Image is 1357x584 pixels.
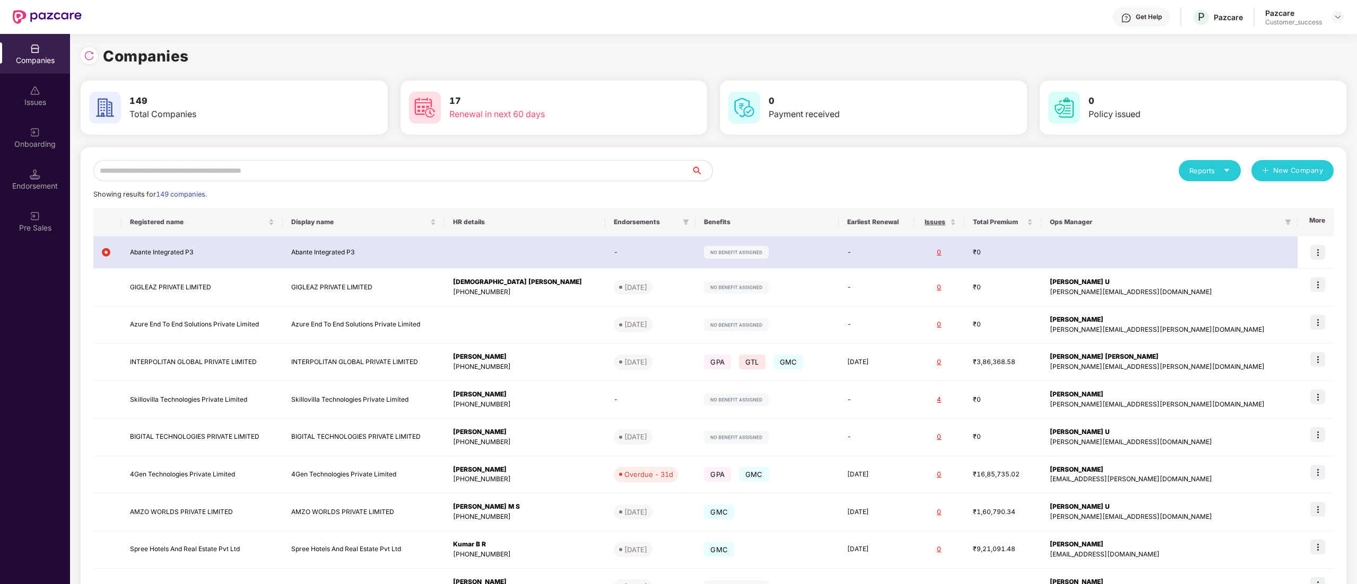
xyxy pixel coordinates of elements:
[1251,160,1334,181] button: plusNew Company
[839,493,914,531] td: [DATE]
[453,277,597,287] div: [DEMOGRAPHIC_DATA] [PERSON_NAME]
[453,550,597,560] div: [PHONE_NUMBER]
[964,208,1042,236] th: Total Premium
[283,531,445,569] td: Spree Hotels And Real Estate Pvt Ltd
[283,381,445,419] td: Skillovilla Technologies Private Limited
[453,539,597,550] div: Kumar B R
[1050,287,1289,297] div: [PERSON_NAME][EMAIL_ADDRESS][DOMAIN_NAME]
[923,357,956,367] div: 0
[605,236,695,269] td: -
[839,381,914,419] td: -
[1262,167,1269,175] span: plus
[1298,208,1334,236] th: More
[923,432,956,442] div: 0
[1050,218,1280,226] span: Ops Manager
[102,248,110,256] img: svg+xml;base64,PHN2ZyB4bWxucz0iaHR0cDovL3d3dy53My5vcmcvMjAwMC9zdmciIHdpZHRoPSIxMiIgaGVpZ2h0PSIxMi...
[30,169,40,180] img: svg+xml;base64,PHN2ZyB3aWR0aD0iMTQuNSIgaGVpZ2h0PSIxNC41IiB2aWV3Qm94PSIwIDAgMTYgMTYiIGZpbGw9Im5vbm...
[1265,8,1322,18] div: Pazcare
[1310,465,1325,480] img: icon
[1283,216,1293,228] span: filter
[283,208,445,236] th: Display name
[923,544,956,554] div: 0
[1214,12,1243,22] div: Pazcare
[129,108,320,121] div: Total Companies
[1265,18,1322,26] div: Customer_success
[839,531,914,569] td: [DATE]
[973,247,1033,258] div: ₹0
[283,269,445,306] td: GIGLEAZ PRIVATE LIMITED
[13,10,82,24] img: New Pazcare Logo
[93,190,207,198] span: Showing results for
[914,208,964,236] th: Issues
[704,355,731,369] span: GPA
[1310,315,1325,330] img: icon
[1050,437,1289,447] div: [PERSON_NAME][EMAIL_ADDRESS][DOMAIN_NAME]
[1089,94,1279,108] h3: 0
[84,50,94,61] img: svg+xml;base64,PHN2ZyBpZD0iUmVsb2FkLTMyeDMyIiB4bWxucz0iaHR0cDovL3d3dy53My5vcmcvMjAwMC9zdmciIHdpZH...
[681,216,691,228] span: filter
[453,287,597,297] div: [PHONE_NUMBER]
[1050,465,1289,475] div: [PERSON_NAME]
[1050,315,1289,325] div: [PERSON_NAME]
[1310,502,1325,517] img: icon
[409,92,441,123] img: svg+xml;base64,PHN2ZyB4bWxucz0iaHR0cDovL3d3dy53My5vcmcvMjAwMC9zdmciIHdpZHRoPSI2MCIgaGVpZ2h0PSI2MC...
[30,211,40,222] img: svg+xml;base64,PHN2ZyB3aWR0aD0iMjAiIGhlaWdodD0iMjAiIHZpZXdCb3g9IjAgMCAyMCAyMCIgZmlsbD0ibm9uZSIgeG...
[453,400,597,410] div: [PHONE_NUMBER]
[1310,277,1325,292] img: icon
[1050,352,1289,362] div: [PERSON_NAME] [PERSON_NAME]
[1048,92,1080,123] img: svg+xml;base64,PHN2ZyB4bWxucz0iaHR0cDovL3d3dy53My5vcmcvMjAwMC9zdmciIHdpZHRoPSI2MCIgaGVpZ2h0PSI2MC...
[129,94,320,108] h3: 149
[973,282,1033,293] div: ₹0
[1050,512,1289,522] div: [PERSON_NAME][EMAIL_ADDRESS][DOMAIN_NAME]
[1310,390,1325,404] img: icon
[453,512,597,522] div: [PHONE_NUMBER]
[704,505,734,519] span: GMC
[130,218,267,226] span: Registered name
[1273,165,1324,176] span: New Company
[773,355,804,369] span: GMC
[923,282,956,293] div: 0
[156,190,207,198] span: 149 companies.
[1136,13,1162,21] div: Get Help
[704,467,731,482] span: GPA
[1050,390,1289,400] div: [PERSON_NAME]
[624,319,647,330] div: [DATE]
[683,219,689,225] span: filter
[839,236,914,269] td: -
[839,343,914,381] td: [DATE]
[453,427,597,437] div: [PERSON_NAME]
[1310,539,1325,554] img: icon
[923,507,956,517] div: 0
[923,247,956,258] div: 0
[121,208,283,236] th: Registered name
[121,269,283,306] td: GIGLEAZ PRIVATE LIMITED
[121,419,283,456] td: BIGITAL TECHNOLOGIES PRIVATE LIMITED
[453,465,597,475] div: [PERSON_NAME]
[691,166,712,175] span: search
[89,92,121,123] img: svg+xml;base64,PHN2ZyB4bWxucz0iaHR0cDovL3d3dy53My5vcmcvMjAwMC9zdmciIHdpZHRoPSI2MCIgaGVpZ2h0PSI2MC...
[624,469,673,480] div: Overdue - 31d
[1050,325,1289,335] div: [PERSON_NAME][EMAIL_ADDRESS][PERSON_NAME][DOMAIN_NAME]
[973,218,1025,226] span: Total Premium
[839,208,914,236] th: Earliest Renewal
[1121,13,1132,23] img: svg+xml;base64,PHN2ZyBpZD0iSGVscC0zMngzMiIgeG1sbnM9Imh0dHA6Ly93d3cudzMub3JnLzIwMDAvc3ZnIiB3aWR0aD...
[923,218,948,226] span: Issues
[923,470,956,480] div: 0
[121,456,283,494] td: 4Gen Technologies Private Limited
[30,127,40,138] img: svg+xml;base64,PHN2ZyB3aWR0aD0iMjAiIGhlaWdodD0iMjAiIHZpZXdCb3g9IjAgMCAyMCAyMCIgZmlsbD0ibm9uZSIgeG...
[739,355,766,369] span: GTL
[121,306,283,344] td: Azure End To End Solutions Private Limited
[453,352,597,362] div: [PERSON_NAME]
[1310,245,1325,260] img: icon
[453,362,597,372] div: [PHONE_NUMBER]
[695,208,838,236] th: Benefits
[973,432,1033,442] div: ₹0
[449,94,640,108] h3: 17
[453,437,597,447] div: [PHONE_NUMBER]
[1050,539,1289,550] div: [PERSON_NAME]
[704,431,769,444] img: svg+xml;base64,PHN2ZyB4bWxucz0iaHR0cDovL3d3dy53My5vcmcvMjAwMC9zdmciIHdpZHRoPSIxMjIiIGhlaWdodD0iMj...
[839,419,914,456] td: -
[1189,165,1230,176] div: Reports
[103,45,189,68] h1: Companies
[839,456,914,494] td: [DATE]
